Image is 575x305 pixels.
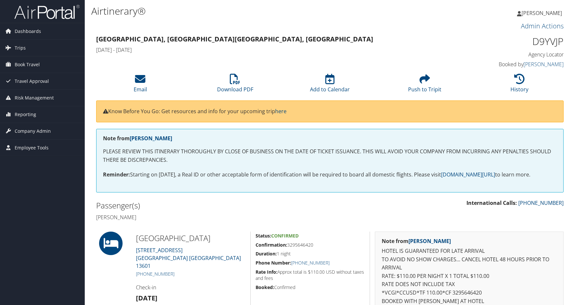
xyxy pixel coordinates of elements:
[256,242,287,248] strong: Confirmation:
[454,51,564,58] h4: Agency Locator
[310,77,350,93] a: Add to Calendar
[15,56,40,73] span: Book Travel
[96,200,325,211] h2: Passenger(s)
[517,3,568,23] a: [PERSON_NAME]
[256,260,291,266] strong: Phone Number:
[91,4,409,18] h1: Airtinerary®
[256,284,274,290] strong: Booked:
[103,171,130,178] strong: Reminder:
[256,242,365,248] h5: 3295646420
[408,77,441,93] a: Push to Tripit
[256,251,277,257] strong: Duration:
[136,294,157,302] strong: [DATE]
[382,237,451,245] strong: Note from
[15,123,51,139] span: Company Admin
[15,106,36,123] span: Reporting
[103,107,557,116] p: Know Before You Go: Get resources and info for your upcoming trip
[454,35,564,48] h1: D9YVJP
[256,251,365,257] h5: 1 night
[275,108,287,115] a: here
[15,73,49,89] span: Travel Approval
[518,199,564,206] a: [PHONE_NUMBER]
[521,22,564,30] a: Admin Actions
[136,247,241,269] a: [STREET_ADDRESS][GEOGRAPHIC_DATA] [GEOGRAPHIC_DATA] 13601
[15,90,54,106] span: Risk Management
[523,61,564,68] a: [PERSON_NAME]
[96,46,444,53] h4: [DATE] - [DATE]
[291,260,330,266] a: [PHONE_NUMBER]
[15,140,49,156] span: Employee Tools
[134,77,147,93] a: Email
[441,171,495,178] a: [DOMAIN_NAME][URL]
[136,233,245,244] h2: [GEOGRAPHIC_DATA]
[96,35,373,43] strong: [GEOGRAPHIC_DATA], [GEOGRAPHIC_DATA] [GEOGRAPHIC_DATA], [GEOGRAPHIC_DATA]
[136,284,245,291] h4: Check-in
[14,4,80,20] img: airportal-logo.png
[256,284,365,291] h5: Confirmed
[256,269,365,282] h5: Approx total is $110.00 USD without taxes and fees
[136,271,174,277] a: [PHONE_NUMBER]
[217,77,253,93] a: Download PDF
[96,214,325,221] h4: [PERSON_NAME]
[103,147,557,164] p: PLEASE REVIEW THIS ITINERARY THOROUGHLY BY CLOSE OF BUSINESS ON THE DATE OF TICKET ISSUANCE. THIS...
[103,135,172,142] strong: Note from
[466,199,517,206] strong: International Calls:
[130,135,172,142] a: [PERSON_NAME]
[510,77,528,93] a: History
[271,233,299,239] span: Confirmed
[256,233,271,239] strong: Status:
[256,269,277,275] strong: Rate Info:
[15,23,41,39] span: Dashboards
[522,9,562,17] span: [PERSON_NAME]
[408,237,451,245] a: [PERSON_NAME]
[15,40,26,56] span: Trips
[103,171,557,179] p: Starting on [DATE], a Real ID or other acceptable form of identification will be required to boar...
[454,61,564,68] h4: Booked by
